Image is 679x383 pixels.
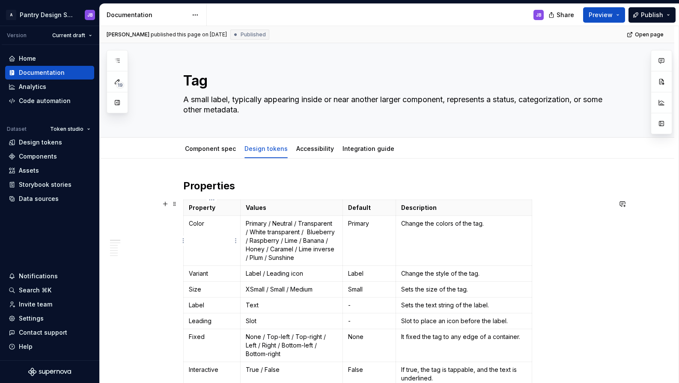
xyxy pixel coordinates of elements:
[401,269,527,278] p: Change the style of the tag.
[183,179,611,193] h2: Properties
[557,11,574,19] span: Share
[401,365,527,383] p: If true, the tag is tappable, and the text is underlined.
[182,139,239,157] div: Component spec
[2,6,98,24] button: APantry Design SystemJB
[348,219,390,228] p: Primary
[19,180,71,189] div: Storybook stories
[5,312,94,325] a: Settings
[241,31,266,38] span: Published
[5,178,94,191] a: Storybook stories
[401,285,527,294] p: Sets the size of the tag.
[185,145,236,152] a: Component spec
[246,301,337,309] p: Text
[19,82,46,91] div: Analytics
[5,283,94,297] button: Search ⌘K
[7,126,27,133] div: Dataset
[246,269,337,278] p: Label / Leading icon
[19,138,62,147] div: Design tokens
[5,269,94,283] button: Notifications
[5,94,94,108] a: Code automation
[19,300,52,309] div: Invite team
[5,298,94,311] a: Invite team
[182,71,610,91] textarea: Tag
[19,152,57,161] div: Components
[5,52,94,65] a: Home
[189,301,235,309] p: Label
[628,7,676,23] button: Publish
[348,333,390,341] p: None
[48,29,96,41] button: Current draft
[348,285,390,294] p: Small
[182,93,610,117] textarea: A small label, typically appearing inside or near another larger component, represents a status, ...
[246,203,337,212] p: Values
[189,269,235,278] p: Variant
[348,317,390,325] p: -
[151,31,227,38] div: published this page on [DATE]
[19,272,58,280] div: Notifications
[348,269,390,278] p: Label
[401,219,527,228] p: Change the colors of the tag.
[401,317,527,325] p: Slot to place an icon before the label.
[5,150,94,163] a: Components
[107,31,149,38] span: [PERSON_NAME]
[339,139,398,157] div: Integration guide
[19,286,51,295] div: Search ⌘K
[583,7,625,23] button: Preview
[5,326,94,339] button: Contact support
[19,54,36,63] div: Home
[189,219,235,228] p: Color
[296,145,334,152] a: Accessibility
[19,328,67,337] div: Contact support
[5,164,94,177] a: Assets
[641,11,663,19] span: Publish
[401,301,527,309] p: Sets the text string of the label.
[536,12,542,18] div: JB
[19,97,71,105] div: Code automation
[50,126,83,133] span: Token studio
[87,12,93,18] div: JB
[19,194,59,203] div: Data sources
[189,285,235,294] p: Size
[107,11,188,19] div: Documentation
[28,368,71,376] svg: Supernova Logo
[342,145,394,152] a: Integration guide
[589,11,613,19] span: Preview
[246,333,337,358] p: None / Top-left / Top-right / Left / Right / Bottom-left / Bottom-right
[52,32,85,39] span: Current draft
[189,317,235,325] p: Leading
[544,7,580,23] button: Share
[19,166,39,175] div: Assets
[246,219,337,262] p: Primary / Neutral / Transparent / White transparent / Blueberry / Raspberry / Lime / Banana / Hon...
[19,342,33,351] div: Help
[293,139,337,157] div: Accessibility
[46,123,94,135] button: Token studio
[401,203,527,212] p: Description
[5,136,94,149] a: Design tokens
[19,314,44,323] div: Settings
[348,203,390,212] p: Default
[635,31,664,38] span: Open page
[5,340,94,354] button: Help
[5,66,94,80] a: Documentation
[189,365,235,374] p: Interactive
[246,365,337,374] p: True / False
[246,285,337,294] p: XSmall / Small / Medium
[348,365,390,374] p: False
[5,80,94,94] a: Analytics
[189,203,235,212] p: Property
[20,11,74,19] div: Pantry Design System
[19,68,65,77] div: Documentation
[6,10,16,20] div: A
[189,333,235,341] p: Fixed
[624,29,667,41] a: Open page
[5,192,94,206] a: Data sources
[244,145,288,152] a: Design tokens
[116,82,124,88] span: 19
[241,139,291,157] div: Design tokens
[246,317,337,325] p: Slot
[348,301,390,309] p: -
[401,333,527,341] p: It fixed the tag to any edge of a container.
[7,32,27,39] div: Version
